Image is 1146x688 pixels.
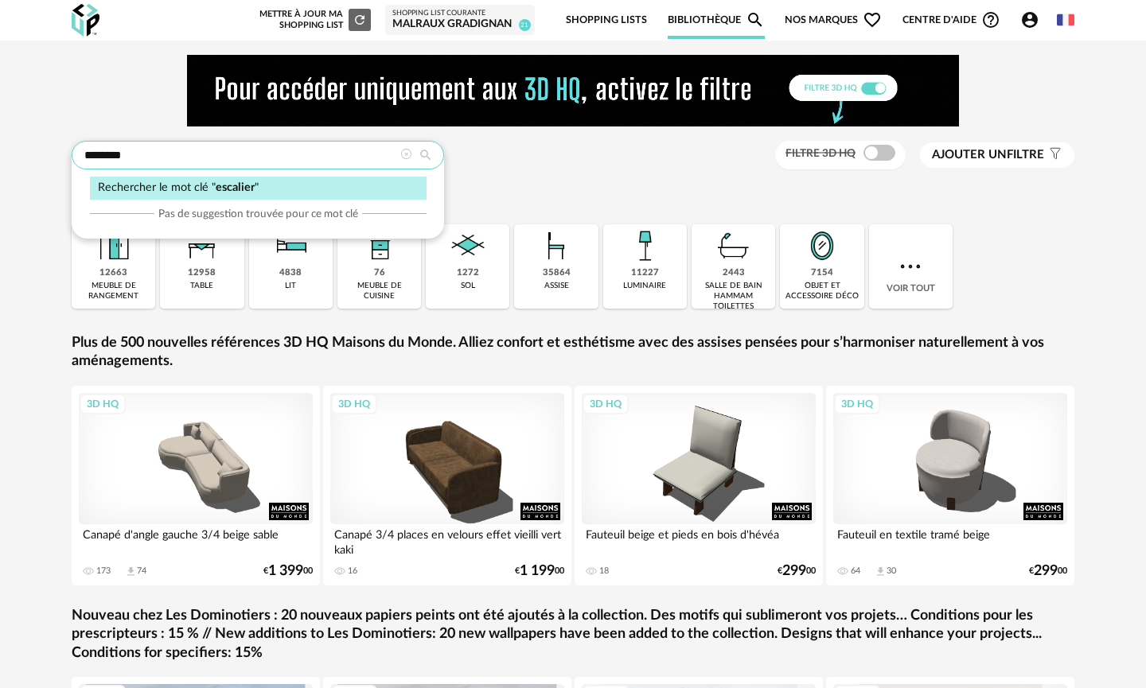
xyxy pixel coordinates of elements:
span: 299 [782,566,806,577]
span: 21 [519,19,531,31]
span: Download icon [875,566,887,577]
div: Canapé d'angle gauche 3/4 beige sable [79,524,313,556]
div: Fauteuil beige et pieds en bois d'hévéa [582,524,816,556]
span: Nos marques [785,2,882,39]
img: Rangement.png [358,224,401,267]
span: 1 399 [268,566,303,577]
img: Miroir.png [801,224,844,267]
img: Table.png [181,224,224,267]
img: Salle%20de%20bain.png [712,224,755,267]
span: filtre [932,147,1044,163]
img: NEW%20NEW%20HQ%20NEW_V1.gif [187,55,959,126]
div: lit [285,281,296,291]
div: 35864 [543,267,571,279]
span: Filter icon [1044,147,1062,163]
span: Account Circle icon [1020,10,1047,29]
a: 3D HQ Canapé 3/4 places en velours effet vieilli vert kaki 16 €1 19900 [323,386,571,585]
div: 16 [348,566,357,577]
div: meuble de rangement [76,281,150,301]
div: 12663 [99,267,127,279]
div: Voir tout [869,224,953,309]
div: € 00 [263,566,313,577]
button: Ajouter unfiltre Filter icon [920,142,1074,168]
img: Assise.png [535,224,578,267]
img: Meuble%20de%20rangement.png [92,224,135,267]
a: BibliothèqueMagnify icon [668,2,765,39]
span: escalier [216,181,255,193]
a: Shopping List courante Malraux Gradignan 21 [392,9,528,32]
span: Account Circle icon [1020,10,1039,29]
a: Plus de 500 nouvelles références 3D HQ Maisons du Monde. Alliez confort et esthétisme avec des as... [72,334,1074,371]
span: 1 199 [520,566,555,577]
span: Help Circle Outline icon [981,10,1000,29]
span: Refresh icon [353,15,367,24]
span: Download icon [125,566,137,577]
div: 12958 [188,267,216,279]
span: Ajouter un [932,149,1007,161]
img: OXP [72,4,99,37]
div: assise [544,281,569,291]
div: 2443 [723,267,745,279]
a: Shopping Lists [566,2,647,39]
div: luminaire [623,281,666,291]
div: € 00 [778,566,816,577]
div: Canapé 3/4 places en velours effet vieilli vert kaki [330,524,564,556]
img: Sol.png [446,224,489,267]
span: Centre d'aideHelp Circle Outline icon [902,10,1000,29]
div: salle de bain hammam toilettes [696,281,770,312]
div: Mettre à jour ma Shopping List [256,9,371,31]
div: 74 [137,566,146,577]
div: sol [461,281,475,291]
img: fr [1057,11,1074,29]
div: 64 [851,566,860,577]
a: 3D HQ Fauteuil beige et pieds en bois d'hévéa 18 €29900 [575,386,823,585]
div: 30 [887,566,896,577]
div: 76 [374,267,385,279]
img: Literie.png [269,224,312,267]
img: Luminaire.png [623,224,666,267]
a: Nouveau chez Les Dominotiers : 20 nouveaux papiers peints ont été ajoutés à la collection. Des mo... [72,607,1074,663]
span: Magnify icon [746,10,765,29]
span: 299 [1034,566,1058,577]
img: more.7b13dc1.svg [896,252,925,281]
span: Filtre 3D HQ [785,148,856,159]
div: objet et accessoire déco [785,281,859,301]
div: 3D HQ [834,394,880,414]
a: 3D HQ Canapé d'angle gauche 3/4 beige sable 173 Download icon 74 €1 39900 [72,386,320,585]
div: € 00 [1029,566,1067,577]
div: 7154 [811,267,833,279]
a: 3D HQ Fauteuil en textile tramé beige 64 Download icon 30 €29900 [826,386,1074,585]
div: Fauteuil en textile tramé beige [833,524,1067,556]
div: Shopping List courante [392,9,528,18]
span: Heart Outline icon [863,10,882,29]
div: 3D HQ [583,394,629,414]
div: meuble de cuisine [342,281,416,301]
div: Malraux Gradignan [392,17,528,32]
div: € 00 [515,566,564,577]
div: 3D HQ [80,394,126,414]
div: 18 [599,566,609,577]
div: table [190,281,213,291]
div: 3D HQ [331,394,377,414]
div: 1272 [457,267,479,279]
div: 4838 [279,267,302,279]
div: Rechercher le mot clé " " [90,177,427,200]
div: 173 [96,566,111,577]
span: Pas de suggestion trouvée pour ce mot clé [158,207,358,221]
div: 11227 [631,267,659,279]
